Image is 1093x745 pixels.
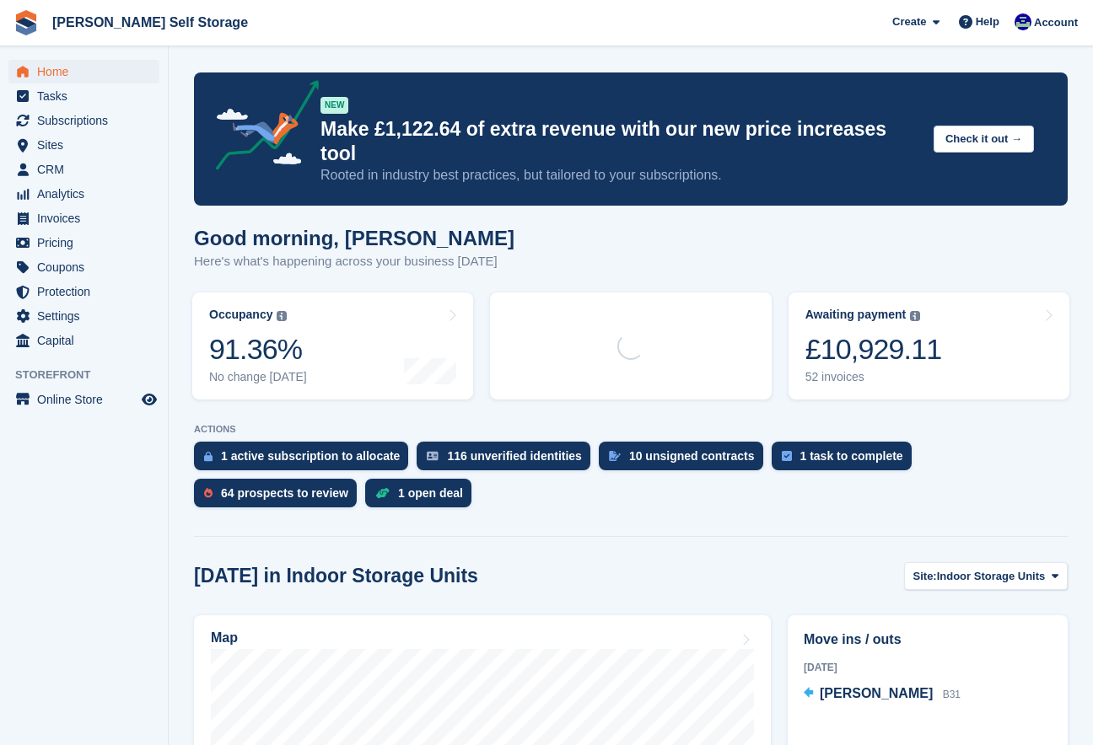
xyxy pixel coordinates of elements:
p: Rooted in industry best practices, but tailored to your subscriptions. [320,166,920,185]
a: menu [8,182,159,206]
div: 91.36% [209,332,307,367]
span: Pricing [37,231,138,255]
span: Invoices [37,206,138,230]
span: Help [976,13,999,30]
img: contract_signature_icon-13c848040528278c33f63329250d36e43548de30e8caae1d1a13099fd9432cc5.svg [609,451,621,461]
a: Occupancy 91.36% No change [DATE] [192,292,473,399]
img: active_subscription_to_allocate_icon-d502201f5373d7db506a760aba3b589e785aa758c864c3986d89f69b8ff3... [204,451,213,462]
img: stora-icon-8386f47178a22dfd0bd8f6a31ec36ba5ce8667c1dd55bd0f319d3a0aa187defe.svg [13,10,39,35]
p: Here's what's happening across your business [DATE] [194,252,514,271]
div: Occupancy [209,308,272,322]
div: 1 open deal [398,486,463,500]
span: CRM [37,158,138,181]
img: icon-info-grey-7440780725fd019a000dd9b08b2336e03edf1995a4989e88bcd33f0948082b44.svg [910,311,920,321]
h2: Map [211,630,238,646]
a: menu [8,255,159,279]
a: Awaiting payment £10,929.11 52 invoices [789,292,1069,399]
a: [PERSON_NAME] B31 [804,683,961,705]
span: Account [1034,14,1078,31]
a: menu [8,280,159,303]
div: £10,929.11 [805,332,942,367]
h1: Good morning, [PERSON_NAME] [194,227,514,249]
span: B31 [943,689,961,700]
a: 116 unverified identities [417,442,599,479]
img: verify_identity-adf6edd0f0f0b5bbfe63781bf79b02c33cf7c696d77639b501bdc392416b5a36.svg [427,451,439,461]
a: menu [8,84,159,108]
div: No change [DATE] [209,370,307,384]
button: Check it out → [934,126,1034,153]
span: [PERSON_NAME] [820,686,933,700]
a: Preview store [139,389,159,410]
a: menu [8,133,159,157]
div: Awaiting payment [805,308,907,322]
a: menu [8,60,159,83]
span: Create [892,13,926,30]
img: price-adjustments-announcement-icon-8257ccfd72463d97f412b2fc003d46551f7dbcb40ab6d574587a9cd5c0d94... [202,80,320,176]
img: prospect-51fa495bee0391a8d652442698ab0144808aea92771e9ea1ae160a38d050c398.svg [204,488,213,498]
button: Site: Indoor Storage Units [904,562,1068,590]
h2: Move ins / outs [804,630,1052,650]
a: 64 prospects to review [194,479,365,516]
span: Online Store [37,388,138,411]
span: Indoor Storage Units [937,568,1046,585]
h2: [DATE] in Indoor Storage Units [194,565,478,587]
span: Capital [37,329,138,352]
a: menu [8,304,159,328]
a: 1 open deal [365,479,480,516]
a: menu [8,388,159,411]
p: ACTIONS [194,424,1068,435]
div: 64 prospects to review [221,486,348,500]
span: Tasks [37,84,138,108]
img: Justin Farthing [1015,13,1031,30]
div: [DATE] [804,660,1052,675]
a: [PERSON_NAME] Self Storage [46,8,255,36]
a: 1 active subscription to allocate [194,442,417,479]
span: Coupons [37,255,138,279]
div: 116 unverified identities [447,449,582,463]
div: 10 unsigned contracts [629,449,755,463]
span: Site: [913,568,937,585]
a: menu [8,206,159,230]
span: Protection [37,280,138,303]
p: Make £1,122.64 of extra revenue with our new price increases tool [320,117,920,166]
div: 1 task to complete [800,449,903,463]
a: menu [8,329,159,352]
div: 52 invoices [805,370,942,384]
span: Analytics [37,182,138,206]
span: Storefront [15,367,168,383]
img: task-75834270c22a3079a89374b754ae025e5fb1db73e45f91037f5363f120a921f8.svg [782,451,792,461]
img: icon-info-grey-7440780725fd019a000dd9b08b2336e03edf1995a4989e88bcd33f0948082b44.svg [277,311,287,321]
span: Settings [37,304,138,328]
a: menu [8,231,159,255]
span: Sites [37,133,138,157]
div: 1 active subscription to allocate [221,449,400,463]
a: 10 unsigned contracts [599,442,772,479]
a: menu [8,109,159,132]
span: Home [37,60,138,83]
div: NEW [320,97,348,114]
a: 1 task to complete [772,442,920,479]
img: deal-1b604bf984904fb50ccaf53a9ad4b4a5d6e5aea283cecdc64d6e3604feb123c2.svg [375,487,390,499]
span: Subscriptions [37,109,138,132]
a: menu [8,158,159,181]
